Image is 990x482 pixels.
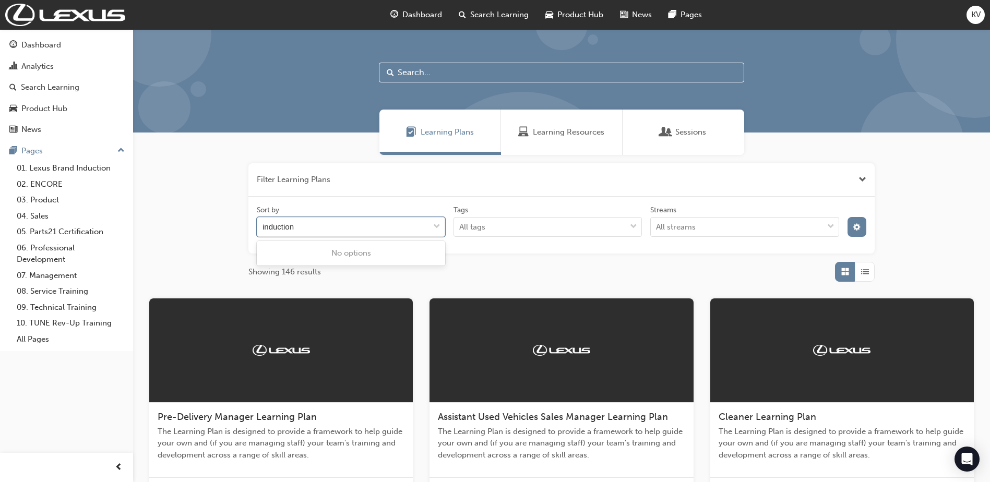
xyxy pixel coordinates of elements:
[4,57,129,76] a: Analytics
[9,147,17,156] span: pages-icon
[454,205,468,215] div: Tags
[263,222,295,231] input: Sort by
[438,426,685,461] span: The Learning Plan is designed to provide a framework to help guide your own and (if you are manag...
[21,39,61,51] div: Dashboard
[257,205,279,215] div: Sort by
[848,217,867,237] button: cog-icon
[9,125,17,135] span: news-icon
[9,104,17,114] span: car-icon
[4,33,129,141] button: DashboardAnalyticsSearch LearningProduct HubNews
[379,63,744,82] input: Search...
[13,208,129,224] a: 04. Sales
[459,221,485,233] div: All tags
[623,110,744,155] a: SessionsSessions
[450,4,537,26] a: search-iconSearch Learning
[253,345,310,355] img: Trak
[21,61,54,73] div: Analytics
[669,8,676,21] span: pages-icon
[967,6,985,24] button: KV
[853,224,861,233] span: cog-icon
[620,8,628,21] span: news-icon
[661,126,671,138] span: Sessions
[4,99,129,118] a: Product Hub
[13,176,129,192] a: 02. ENCORE
[533,345,590,355] img: Trak
[470,9,529,21] span: Search Learning
[13,331,129,347] a: All Pages
[955,447,980,472] div: Open Intercom Messenger
[13,160,129,176] a: 01. Lexus Brand Induction
[612,4,660,26] a: news-iconNews
[459,8,466,21] span: search-icon
[248,266,321,278] span: Showing 146 results
[13,268,129,284] a: 07. Management
[5,4,125,26] img: Trak
[813,345,870,355] img: Trak
[13,240,129,268] a: 06. Professional Development
[545,8,553,21] span: car-icon
[438,411,668,423] span: Assistant Used Vehicles Sales Manager Learning Plan
[13,283,129,299] a: 08. Service Training
[841,266,849,278] span: Grid
[630,220,637,234] span: down-icon
[9,41,17,50] span: guage-icon
[13,192,129,208] a: 03. Product
[158,426,404,461] span: The Learning Plan is designed to provide a framework to help guide your own and (if you are manag...
[117,144,125,158] span: up-icon
[4,120,129,139] a: News
[390,8,398,21] span: guage-icon
[971,9,981,21] span: KV
[719,426,965,461] span: The Learning Plan is designed to provide a framework to help guide your own and (if you are manag...
[421,126,474,138] span: Learning Plans
[13,315,129,331] a: 10. TUNE Rev-Up Training
[4,78,129,97] a: Search Learning
[402,9,442,21] span: Dashboard
[660,4,710,26] a: pages-iconPages
[433,220,440,234] span: down-icon
[719,411,816,423] span: Cleaner Learning Plan
[387,67,394,79] span: Search
[4,141,129,161] button: Pages
[454,205,642,237] label: tagOptions
[13,299,129,316] a: 09. Technical Training
[501,110,623,155] a: Learning ResourcesLearning Resources
[4,35,129,55] a: Dashboard
[858,174,866,186] button: Close the filter
[21,81,79,93] div: Search Learning
[650,205,676,215] div: Streams
[9,83,17,92] span: search-icon
[537,4,612,26] a: car-iconProduct Hub
[9,62,17,71] span: chart-icon
[21,103,67,115] div: Product Hub
[681,9,702,21] span: Pages
[533,126,604,138] span: Learning Resources
[382,4,450,26] a: guage-iconDashboard
[379,110,501,155] a: Learning PlansLearning Plans
[158,411,317,423] span: Pre-Delivery Manager Learning Plan
[257,243,445,263] div: No options
[827,220,834,234] span: down-icon
[632,9,652,21] span: News
[861,266,869,278] span: List
[115,461,123,474] span: prev-icon
[13,224,129,240] a: 05. Parts21 Certification
[21,124,41,136] div: News
[21,145,43,157] div: Pages
[656,221,696,233] div: All streams
[518,126,529,138] span: Learning Resources
[675,126,706,138] span: Sessions
[406,126,416,138] span: Learning Plans
[557,9,603,21] span: Product Hub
